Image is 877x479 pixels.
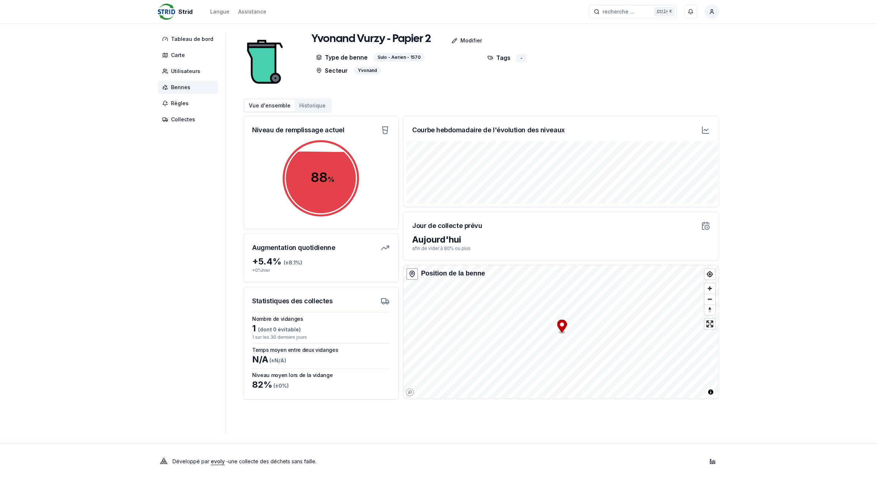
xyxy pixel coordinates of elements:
a: Bennes [158,81,221,94]
p: afin de vider à 80% ou plus [412,246,710,251]
div: 1 [252,323,390,334]
h3: Nombre de vidanges [252,315,390,323]
p: 1 sur les 30 derniers jours [252,334,390,340]
button: recherche ...Ctrl+K [589,5,677,18]
span: recherche ... [603,8,634,15]
div: + 5.4 % [252,256,390,267]
h3: Niveau de remplissage actuel [252,125,344,135]
span: Utilisateurs [171,68,200,75]
a: Assistance [238,7,266,16]
div: - [516,54,527,62]
button: Enter fullscreen [705,319,715,329]
canvas: Map [403,265,720,399]
h1: Yvonand Vurzy - Papier 2 [312,33,431,46]
a: evoly [211,458,225,464]
img: Strid Logo [158,3,175,20]
a: Tableau de bord [158,33,221,46]
button: Historique [295,100,330,111]
button: Zoom in [705,283,715,294]
a: Modifier [431,33,488,48]
p: + 0 % hier [252,267,390,273]
span: Bennes [171,84,190,91]
div: Sulo - Aerien - 1570 [373,53,425,62]
div: Langue [210,8,229,15]
img: bin Image [243,33,287,91]
button: Vue d'ensemble [244,100,295,111]
span: Strid [178,7,193,16]
div: Aujourd'hui [412,234,710,246]
h3: Niveau moyen lors de la vidange [252,372,390,379]
a: Carte [158,49,221,62]
a: Utilisateurs [158,65,221,78]
button: Find my location [705,269,715,280]
div: Position de la benne [421,268,485,278]
span: (dont 0 évitable) [256,326,301,332]
p: Secteur [316,66,348,75]
span: Tableau de bord [171,35,213,43]
a: Collectes [158,113,221,126]
p: Modifier [460,37,482,44]
button: Toggle attribution [706,388,715,396]
button: Zoom out [705,294,715,304]
span: (± 0 %) [272,383,289,389]
p: Tags [487,53,510,62]
div: Map marker [557,320,567,335]
a: Strid [158,7,195,16]
p: Développé par - une collecte des déchets sans faille . [172,456,316,467]
div: Yvonand [354,66,381,75]
a: Mapbox logo [406,388,414,396]
h3: Courbe hebdomadaire de l'évolution des niveaux [412,125,565,135]
div: 82 % [252,379,390,391]
h3: Jour de collecte prévu [412,221,482,231]
h3: Statistiques des collectes [252,296,333,306]
span: Reset bearing to north [705,305,715,315]
div: N/A [252,354,390,365]
h3: Augmentation quotidienne [252,243,335,253]
span: (± 8.1 %) [284,259,302,266]
img: Evoly Logo [158,456,170,467]
span: Collectes [171,116,195,123]
p: Type de benne [316,53,368,62]
span: (± N/A ) [268,357,286,364]
span: Règles [171,100,189,107]
a: Règles [158,97,221,110]
span: Carte [171,52,185,59]
button: Langue [210,7,229,16]
button: Reset bearing to north [705,304,715,315]
h3: Temps moyen entre deux vidanges [252,346,390,354]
